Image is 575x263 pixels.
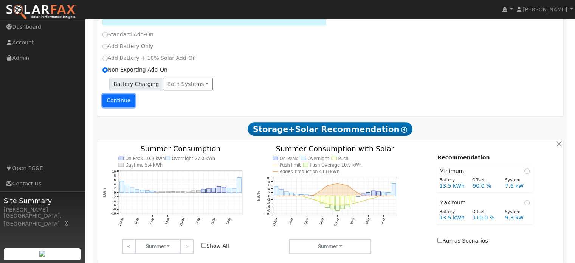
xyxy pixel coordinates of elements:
span: Site Summary [4,196,81,206]
text: 12PM [333,218,340,227]
rect: onclick="" [145,191,149,193]
input: Add Battery Only [102,44,108,49]
text: 6 [268,183,270,187]
label: Add Battery Only [102,42,153,50]
div: 90.0 % [469,182,501,190]
rect: onclick="" [279,189,284,196]
text: 12AM [117,218,124,227]
circle: onclick="" [306,197,307,198]
div: [GEOGRAPHIC_DATA], [GEOGRAPHIC_DATA] [4,212,81,228]
label: Show All [201,242,229,250]
text: 3AM [288,218,294,225]
circle: onclick="" [327,185,328,186]
rect: onclick="" [381,192,386,196]
rect: onclick="" [346,196,350,207]
text: 6 [114,178,116,182]
circle: onclick="" [291,195,292,196]
rect: onclick="" [386,193,391,196]
rect: onclick="" [227,188,231,193]
div: [PERSON_NAME] [4,206,81,214]
text: 6AM [149,218,155,225]
text: -4 [113,199,116,203]
text: Summer Consumption [140,145,220,153]
circle: onclick="" [316,200,318,201]
img: SolarFax [6,4,77,20]
rect: onclick="" [232,188,236,193]
img: retrieve [39,251,45,257]
text: On-Peak 10.9 kWh [125,156,165,161]
rect: onclick="" [166,191,170,193]
rect: onclick="" [237,178,241,193]
rect: onclick="" [274,186,278,196]
rect: onclick="" [335,196,339,210]
input: Show All [201,243,206,248]
circle: onclick="" [373,195,374,196]
text: On-Peak [280,156,298,161]
div: Offset [468,209,501,215]
rect: onclick="" [341,196,345,209]
rect: onclick="" [125,185,129,193]
rect: onclick="" [325,196,329,208]
circle: onclick="" [357,192,358,193]
text: 6AM [303,218,310,225]
text: -8 [267,208,270,212]
div: Battery [436,177,468,184]
text: -2 [113,195,116,199]
text: 2 [114,187,116,190]
rect: onclick="" [150,191,155,193]
text: kWh [102,188,106,198]
text: 12AM [272,218,279,227]
circle: onclick="" [357,202,358,203]
text: 4 [114,182,116,186]
rect: onclick="" [371,191,375,196]
button: Summer [135,239,180,254]
rect: onclick="" [222,187,226,193]
text: -8 [113,207,116,211]
text: 8 [268,180,270,184]
text: Summer Consumption with Solar [276,145,394,153]
label: Add Battery + 10% Solar Add-On [102,54,196,62]
div: Offset [468,177,501,184]
text: 6PM [210,218,217,225]
text: -6 [267,205,270,209]
circle: onclick="" [311,195,312,196]
label: Non-Exporting Add-On [102,66,167,74]
text: 9AM [164,218,170,225]
circle: onclick="" [373,198,374,199]
circle: onclick="" [286,195,287,196]
rect: onclick="" [392,183,396,196]
rect: onclick="" [196,190,200,193]
rect: onclick="" [366,193,370,196]
input: Add Battery + 10% Solar Add-On [102,56,108,61]
text: 8 [114,174,116,177]
text: 9PM [380,218,386,225]
circle: onclick="" [342,204,343,205]
circle: onclick="" [363,200,364,201]
div: 13.5 kWh [436,214,469,222]
text: 0 [268,194,270,198]
circle: onclick="" [337,183,338,184]
text: kWh [256,191,261,201]
rect: onclick="" [140,190,144,193]
circle: onclick="" [347,185,348,186]
circle: onclick="" [367,199,369,200]
text: 3PM [349,218,356,225]
button: Both systems [163,78,213,90]
span: Maximum [439,199,468,207]
i: Show Help [401,127,407,133]
circle: onclick="" [321,202,322,203]
text: 3AM [133,218,140,225]
rect: onclick="" [330,196,335,209]
circle: onclick="" [332,184,333,185]
text: 10 [267,176,270,180]
circle: onclick="" [337,204,338,205]
button: Continue [102,94,135,107]
circle: onclick="" [332,204,333,205]
text: 2 [268,190,270,194]
label: Run as Scenarios [437,237,488,245]
rect: onclick="" [155,191,160,193]
text: Overnight 27.0 kWh [172,156,215,161]
rect: onclick="" [300,194,304,196]
rect: onclick="" [181,192,185,193]
text: Push limit [280,162,301,168]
